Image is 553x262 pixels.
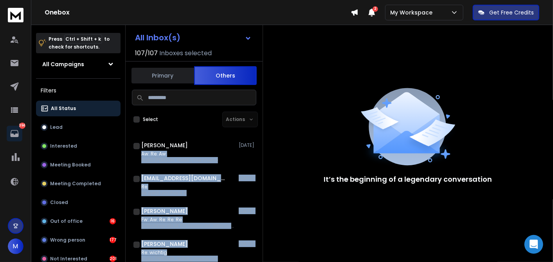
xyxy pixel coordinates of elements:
[7,126,22,141] a: 394
[110,256,116,262] div: 201
[159,49,212,58] h3: Inboxes selected
[135,49,158,58] span: 107 / 107
[64,34,102,43] span: Ctrl + Shift + k
[141,151,218,157] p: Aw: Re: Aw:
[50,143,77,149] p: Interested
[141,157,218,163] p: Hallo [PERSON_NAME] hier meine
[141,174,227,182] h1: [EMAIL_ADDRESS][DOMAIN_NAME]
[489,9,534,16] p: Get Free Credits
[36,119,121,135] button: Lead
[36,138,121,154] button: Interested
[36,232,121,248] button: Wrong person177
[194,66,257,85] button: Others
[373,6,378,12] span: 2
[524,235,543,254] div: Open Intercom Messenger
[49,35,110,51] p: Press to check for shortcuts.
[8,239,23,254] button: M
[36,101,121,116] button: All Status
[36,157,121,173] button: Meeting Booked
[36,213,121,229] button: Out of office16
[19,123,25,129] p: 394
[239,208,256,214] p: [DATE]
[239,241,256,247] p: [DATE]
[51,105,76,112] p: All Status
[141,190,187,196] p: es geht um ihre 4.8
[50,181,101,187] p: Meeting Completed
[135,34,180,42] h1: All Inbox(s)
[141,256,218,262] p: Hallo [PERSON_NAME], meine Tel.
[50,162,91,168] p: Meeting Booked
[45,8,351,17] h1: Onebox
[129,30,258,45] button: All Inbox(s)
[239,142,256,148] p: [DATE]
[239,175,256,181] p: [DATE]
[141,217,235,223] p: Fw: Aw: Re: Re: Re:
[141,141,188,149] h1: [PERSON_NAME]
[36,176,121,192] button: Meeting Completed
[131,67,194,84] button: Primary
[36,56,121,72] button: All Campaigns
[42,60,84,68] h1: All Campaigns
[36,85,121,96] h3: Filters
[8,8,23,22] img: logo
[141,207,188,215] h1: [PERSON_NAME]
[50,256,87,262] p: Not Interested
[110,218,116,224] div: 16
[141,249,218,256] p: Re: wichtig
[50,199,68,206] p: Closed
[324,174,492,185] p: It’s the beginning of a legendary conversation
[50,218,83,224] p: Out of office
[143,116,158,123] label: Select
[141,240,188,248] h1: [PERSON_NAME]
[141,184,187,190] p: Re:
[390,9,436,16] p: My Workspace
[50,124,63,130] p: Lead
[473,5,539,20] button: Get Free Credits
[36,195,121,210] button: Closed
[50,237,85,243] p: Wrong person
[110,237,116,243] div: 177
[141,223,235,229] p: Erreichbar ab 14:00 Gesendet: Mittwoch, 13.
